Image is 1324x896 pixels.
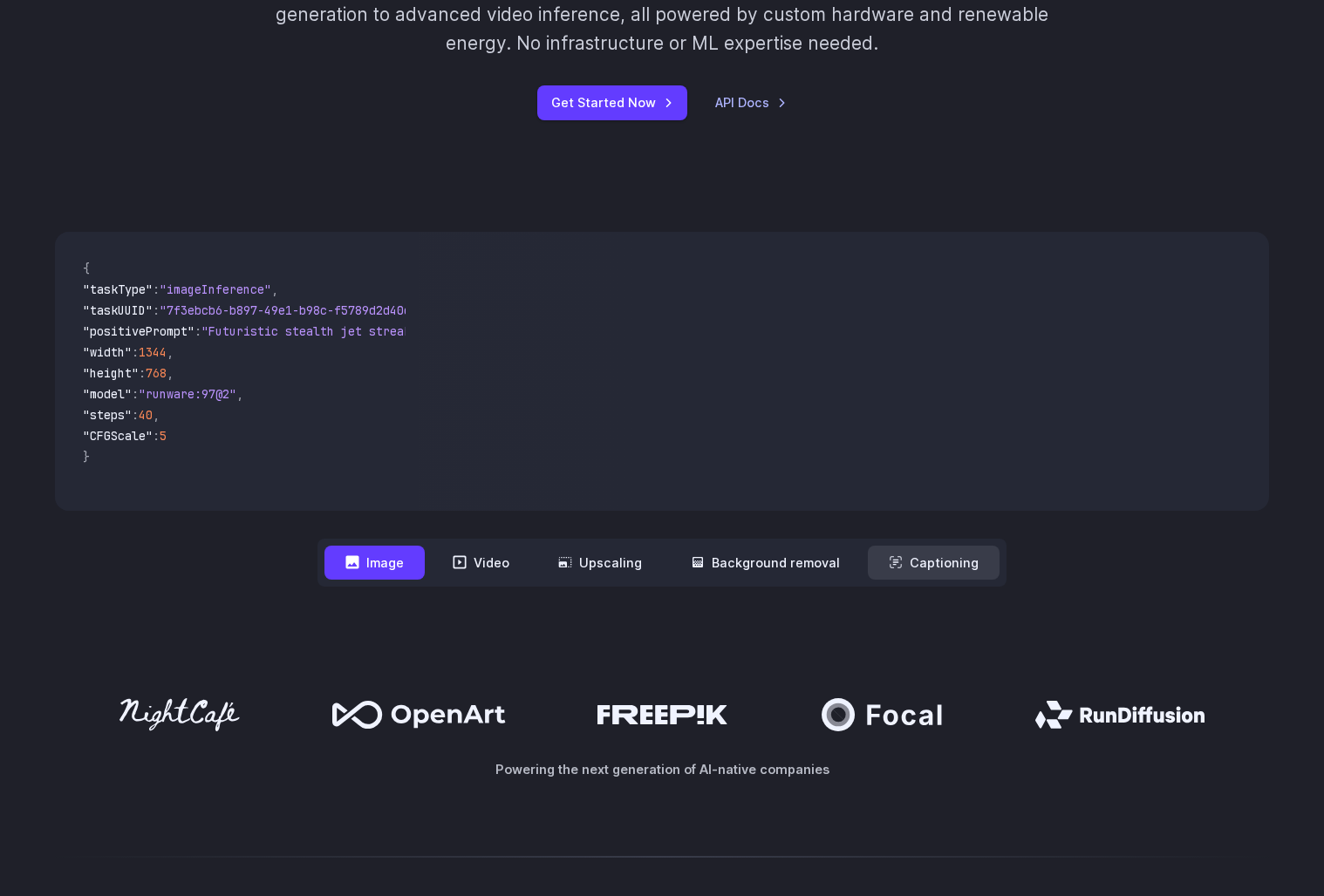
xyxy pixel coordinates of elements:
span: , [271,282,278,297]
span: "7f3ebcb6-b897-49e1-b98c-f5789d2d40d7" [160,302,425,318]
span: "runware:97@2" [139,386,236,402]
span: "width" [83,344,132,360]
span: : [153,302,160,318]
span: : [139,365,146,381]
span: "model" [83,386,132,402]
button: Upscaling [537,546,663,580]
span: "Futuristic stealth jet streaking through a neon-lit cityscape with glowing purple exhaust" [201,323,836,339]
span: : [153,428,160,444]
span: 40 [139,407,153,423]
span: 1344 [139,344,167,360]
span: , [167,344,174,360]
span: "taskType" [83,282,153,297]
span: : [132,386,139,402]
span: : [132,344,139,360]
span: : [153,282,160,297]
a: Get Started Now [537,85,687,119]
span: "steps" [83,407,132,423]
span: , [153,407,160,423]
span: : [195,323,201,339]
span: 768 [146,365,167,381]
span: { [83,261,90,276]
a: API Docs [715,92,787,112]
span: "positivePrompt" [83,323,195,339]
span: "height" [83,365,139,381]
button: Captioning [868,546,1000,580]
span: "CFGScale" [83,428,153,444]
span: 5 [160,428,167,444]
span: , [167,365,174,381]
span: : [132,407,139,423]
p: Powering the next generation of AI-native companies [55,759,1269,779]
button: Background removal [670,546,861,580]
span: } [83,449,90,465]
button: Image [324,546,425,580]
button: Video [432,546,530,580]
span: "taskUUID" [83,302,153,318]
span: "imageInference" [160,282,271,297]
span: , [236,386,243,402]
